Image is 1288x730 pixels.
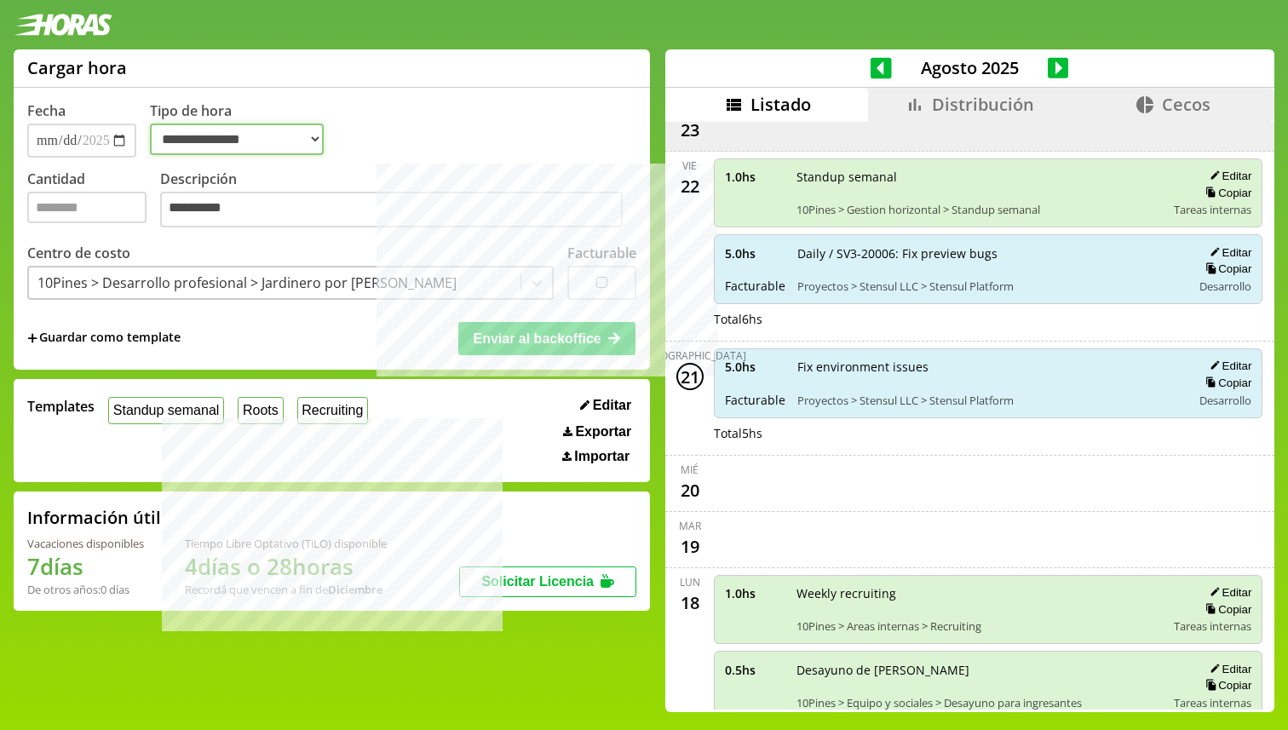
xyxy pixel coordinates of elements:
div: 19 [676,533,704,560]
label: Descripción [160,170,636,232]
span: 10Pines > Gestion horizontal > Standup semanal [796,202,1163,217]
span: Facturable [725,278,785,294]
button: Copiar [1200,376,1251,390]
div: 10Pines > Desarrollo profesional > Jardinero por [PERSON_NAME] [37,273,457,292]
button: Copiar [1200,678,1251,693]
h1: Cargar hora [27,56,127,79]
span: 10Pines > Equipo y sociales > Desayuno para ingresantes [796,695,1163,710]
span: Editar [593,398,631,413]
select: Tipo de hora [150,124,324,155]
span: Enviar al backoffice [473,331,601,346]
textarea: Descripción [160,192,623,227]
span: Listado [750,93,811,116]
button: Recruiting [297,397,369,423]
div: Total 6 hs [714,311,1263,327]
span: Proyectos > Stensul LLC > Stensul Platform [797,279,1181,294]
button: Copiar [1200,602,1251,617]
span: 1.0 hs [725,585,785,601]
b: Diciembre [328,582,382,597]
span: Importar [574,449,630,464]
div: Recordá que vencen a fin de [185,582,387,597]
label: Tipo de hora [150,101,337,158]
h1: 7 días [27,551,144,582]
button: Standup semanal [108,397,224,423]
span: Tareas internas [1174,695,1251,710]
span: Tareas internas [1174,202,1251,217]
span: Weekly recruiting [796,585,1163,601]
button: Roots [238,397,283,423]
div: 22 [676,173,704,200]
div: Total 5 hs [714,425,1263,441]
div: 18 [676,589,704,617]
h2: Información útil [27,506,161,529]
span: Proyectos > Stensul LLC > Stensul Platform [797,393,1181,408]
div: lun [680,575,700,589]
div: mar [679,519,701,533]
div: scrollable content [665,122,1274,710]
div: 20 [676,477,704,504]
div: mié [681,463,699,477]
span: +Guardar como template [27,329,181,348]
span: Desarrollo [1199,279,1251,294]
button: Solicitar Licencia [459,566,636,597]
button: Copiar [1200,186,1251,200]
span: Tareas internas [1174,618,1251,634]
button: Editar [1205,169,1251,183]
span: Agosto 2025 [892,56,1048,79]
span: Standup semanal [796,169,1163,185]
div: vie [682,158,697,173]
button: Editar [575,397,636,414]
div: De otros años: 0 días [27,582,144,597]
img: logotipo [14,14,112,36]
button: Copiar [1200,262,1251,276]
button: Editar [1205,359,1251,373]
span: 5.0 hs [725,245,785,262]
span: Fix environment issues [797,359,1181,375]
button: Enviar al backoffice [458,322,635,354]
div: 21 [676,363,704,390]
span: 0.5 hs [725,662,785,678]
button: Editar [1205,585,1251,600]
button: Editar [1205,662,1251,676]
label: Cantidad [27,170,160,232]
h1: 4 días o 28 horas [185,551,387,582]
div: Vacaciones disponibles [27,536,144,551]
button: Exportar [558,423,636,440]
div: Tiempo Libre Optativo (TiLO) disponible [185,536,387,551]
input: Cantidad [27,192,147,223]
span: Templates [27,397,95,416]
span: Exportar [575,424,631,440]
span: 10Pines > Areas internas > Recruiting [796,618,1163,634]
div: [DEMOGRAPHIC_DATA] [634,348,746,363]
span: 1.0 hs [725,169,785,185]
span: Desarrollo [1199,393,1251,408]
span: Desayuno de [PERSON_NAME] [796,662,1163,678]
label: Fecha [27,101,66,120]
span: Facturable [725,392,785,408]
span: Distribución [932,93,1034,116]
button: Editar [1205,245,1251,260]
span: + [27,329,37,348]
span: Daily / SV3-20006: Fix preview bugs [797,245,1181,262]
span: Solicitar Licencia [481,574,594,589]
span: 5.0 hs [725,359,785,375]
label: Facturable [567,244,636,262]
div: 23 [676,117,704,144]
label: Centro de costo [27,244,130,262]
span: Cecos [1162,93,1210,116]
